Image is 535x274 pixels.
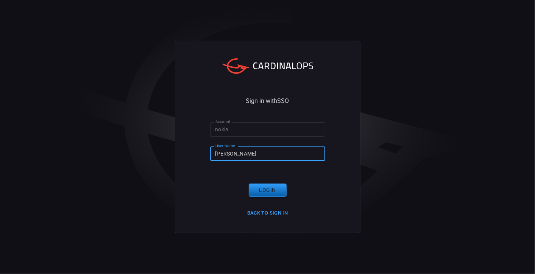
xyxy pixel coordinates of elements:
[249,184,287,197] button: Login
[210,146,325,160] input: Type your user name
[246,98,289,104] span: Sign in with SSO
[215,119,231,125] label: Account
[243,207,293,219] button: Back to Sign in
[215,143,235,149] label: User Name
[210,122,325,136] input: Type your account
